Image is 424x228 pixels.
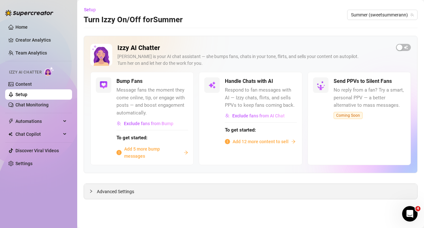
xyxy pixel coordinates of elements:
span: Summer (sweetsummerann) [351,10,414,20]
span: Chat Copilot [15,129,61,139]
button: Exclude fans from AI Chat [225,111,285,121]
span: collapsed [89,189,93,193]
span: No reply from a fan? Try a smart, personal PPV — a better alternative to mass messages. [334,86,405,109]
img: svg%3e [117,121,121,126]
div: [PERSON_NAME] is your AI chat assistant — she bumps fans, chats in your tone, flirts, and sells y... [117,53,391,67]
img: svg%3e [225,114,230,118]
a: Content [15,82,32,87]
a: Team Analytics [15,50,47,55]
img: Chat Copilot [8,132,13,136]
span: 4 [415,206,420,211]
span: Izzy AI Chatter [9,69,41,75]
button: Setup [84,5,101,15]
span: Automations [15,116,61,126]
span: Setup [84,7,96,12]
span: team [410,13,414,17]
a: Home [15,25,28,30]
h5: Handle Chats with AI [225,77,273,85]
a: Discover Viral Videos [15,148,59,153]
span: Add 5 more bump messages [124,145,181,160]
span: arrow-right [291,139,296,144]
span: Exclude fans from Bump [124,121,173,126]
h5: Send PPVs to Silent Fans [334,77,392,85]
span: Coming Soon [334,112,363,119]
span: Advanced Settings [97,188,134,195]
span: info-circle [225,139,230,144]
span: arrow-right [184,150,188,155]
span: Respond to fan messages with AI — Izzy chats, flirts, and sells PPVs to keep fans coming back. [225,86,297,109]
h2: Izzy AI Chatter [117,44,391,52]
a: Creator Analytics [15,35,67,45]
a: Chat Monitoring [15,102,49,107]
img: AI Chatter [44,67,54,76]
span: thunderbolt [8,119,14,124]
h3: Turn Izzy On/Off for Summer [84,15,183,25]
a: Setup [15,92,27,97]
img: svg%3e [208,81,216,89]
strong: To get started: [225,127,256,133]
span: Message fans the moment they come online, tip, or engage with posts — and boost engagement automa... [116,86,188,117]
div: collapsed [89,188,97,195]
iframe: Intercom live chat [402,206,418,222]
span: Exclude fans from AI Chat [232,113,285,118]
img: Izzy AI Chatter [90,44,112,66]
span: info-circle [116,150,122,155]
h5: Bump Fans [116,77,143,85]
strong: To get started: [116,135,147,141]
img: svg%3e [100,81,107,89]
a: Settings [15,161,32,166]
span: Add 12 more content to sell [233,138,289,145]
img: silent-fans-ppv-o-N6Mmdf.svg [317,81,327,91]
button: Exclude fans from Bump [116,118,174,129]
img: logo-BBDzfeDw.svg [5,10,53,16]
